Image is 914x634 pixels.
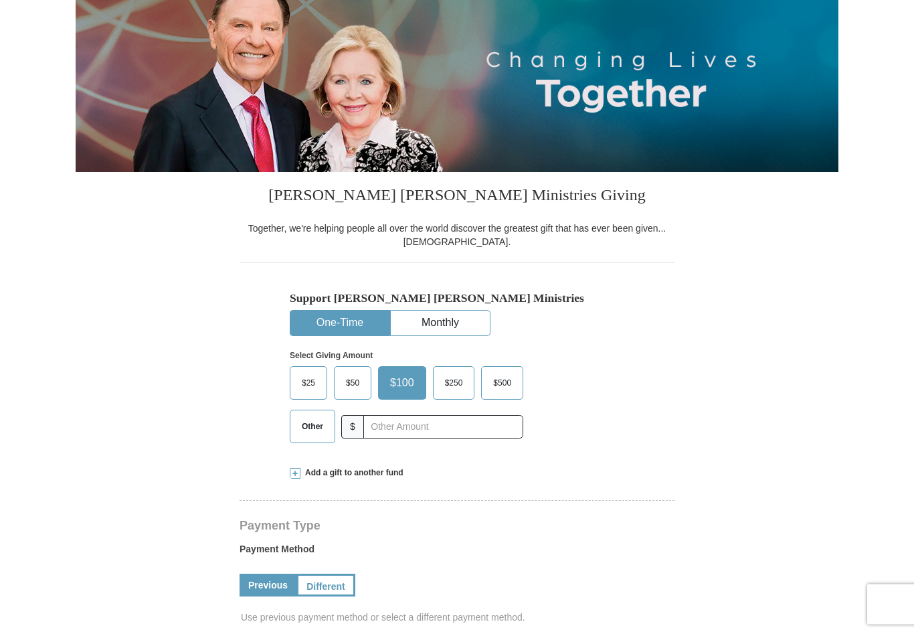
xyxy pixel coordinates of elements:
[438,374,470,394] span: $250
[240,521,674,532] h4: Payment Type
[295,417,330,437] span: Other
[339,374,366,394] span: $50
[240,574,296,597] a: Previous
[391,311,490,336] button: Monthly
[240,222,674,249] div: Together, we're helping people all over the world discover the greatest gift that has ever been g...
[363,416,523,439] input: Other Amount
[486,374,518,394] span: $500
[290,292,624,306] h5: Support [PERSON_NAME] [PERSON_NAME] Ministries
[383,374,421,394] span: $100
[240,543,674,563] label: Payment Method
[241,611,676,625] span: Use previous payment method or select a different payment method.
[240,173,674,222] h3: [PERSON_NAME] [PERSON_NAME] Ministries Giving
[295,374,322,394] span: $25
[290,351,373,361] strong: Select Giving Amount
[290,311,389,336] button: One-Time
[296,574,355,597] a: Different
[300,468,403,479] span: Add a gift to another fund
[341,416,364,439] span: $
